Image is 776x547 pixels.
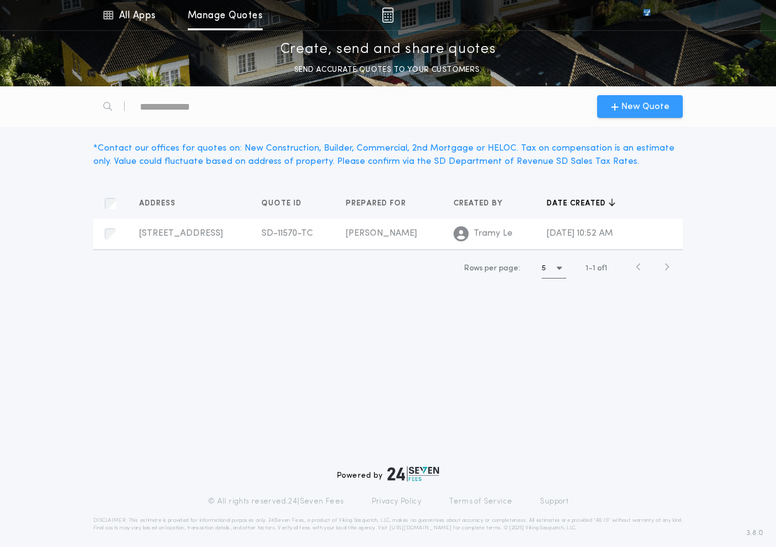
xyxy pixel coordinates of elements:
[454,197,512,210] button: Created by
[547,197,615,210] button: Date created
[93,142,683,168] div: * Contact our offices for quotes on: New Construction, Builder, Commercial, 2nd Mortgage or HELOC...
[294,64,482,76] p: SEND ACCURATE QUOTES TO YOUR CUSTOMERS.
[620,9,673,21] img: vs-icon
[542,262,546,275] h1: 5
[464,265,520,272] span: Rows per page:
[261,197,311,210] button: Quote ID
[597,263,607,274] span: of 1
[542,258,566,279] button: 5
[586,265,588,272] span: 1
[261,199,304,209] span: Quote ID
[597,95,683,118] button: New Quote
[261,229,313,238] span: SD-11570-TC
[387,466,439,481] img: logo
[621,100,670,113] span: New Quote
[540,497,568,507] a: Support
[454,199,505,209] span: Created by
[474,227,513,240] span: Tramy Le
[337,466,439,481] div: Powered by
[389,526,452,531] a: [URL][DOMAIN_NAME]
[280,40,496,60] p: Create, send and share quotes
[372,497,422,507] a: Privacy Policy
[139,229,223,238] span: [STREET_ADDRESS]
[139,197,185,210] button: Address
[208,497,344,507] p: © All rights reserved. 24|Seven Fees
[93,517,683,532] p: DISCLAIMER: This estimate is provided for informational purposes only. 24|Seven Fees, a product o...
[547,199,608,209] span: Date created
[746,527,763,539] span: 3.8.0
[346,199,409,209] span: Prepared for
[382,8,394,23] img: img
[547,229,613,238] span: [DATE] 10:52 AM
[346,229,417,238] span: [PERSON_NAME]
[139,199,178,209] span: Address
[593,265,595,272] span: 1
[449,497,512,507] a: Terms of Service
